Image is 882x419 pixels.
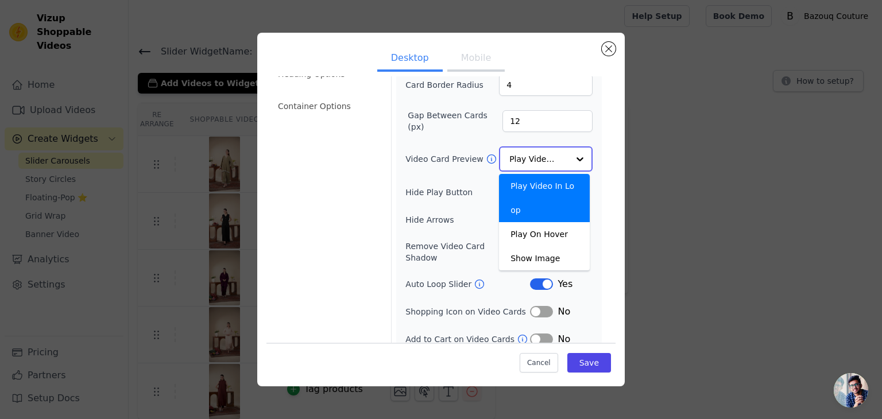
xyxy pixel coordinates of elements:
[408,110,502,133] label: Gap Between Cards (px)
[567,353,611,373] button: Save
[499,174,590,222] div: Play Video In Loop
[834,373,868,408] div: Open chat
[377,46,443,72] button: Desktop
[602,42,616,56] button: Close modal
[405,79,483,91] label: Card Border Radius
[405,240,519,263] label: Remove Video Card Shadow
[558,277,572,291] span: Yes
[405,153,485,165] label: Video Card Preview
[520,353,558,373] button: Cancel
[405,306,530,317] label: Shopping Icon on Video Cards
[405,187,530,198] label: Hide Play Button
[499,246,590,270] div: Show Image
[405,278,474,290] label: Auto Loop Slider
[558,305,570,319] span: No
[271,95,384,118] li: Container Options
[447,46,505,72] button: Mobile
[558,332,570,346] span: No
[405,214,530,226] label: Hide Arrows
[405,333,517,345] label: Add to Cart on Video Cards
[499,222,590,246] div: Play On Hover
